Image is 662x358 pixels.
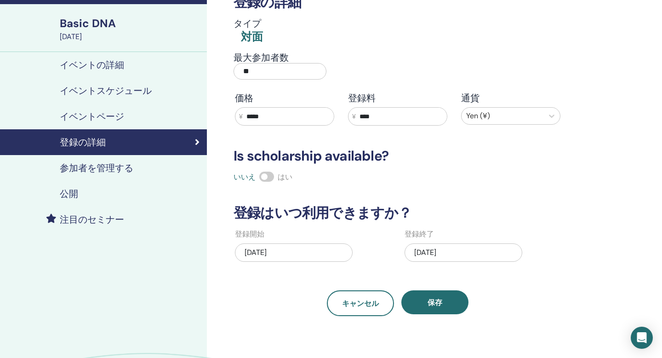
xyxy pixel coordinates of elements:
[60,111,124,122] h4: イベントページ
[60,188,78,199] h4: 公開
[342,299,379,308] span: キャンセル
[352,112,356,121] span: ¥
[60,16,201,31] div: Basic DNA
[60,59,124,70] h4: イベントの詳細
[60,214,124,225] h4: 注目のセミナー
[228,205,567,221] h3: 登録はいつ利用できますか？
[234,18,263,29] h4: タイプ
[234,63,326,80] input: 最大参加者数
[234,52,326,63] h4: 最大参加者数
[60,137,106,148] h4: 登録の詳細
[235,229,264,240] label: 登録開始
[401,290,468,314] button: 保存
[54,16,207,42] a: Basic DNA[DATE]
[60,31,201,42] div: [DATE]
[327,290,394,316] a: キャンセル
[235,92,334,104] h4: 価格
[348,92,447,104] h4: 登録料
[60,162,133,173] h4: 参加者を管理する
[405,229,434,240] label: 登録終了
[60,85,152,96] h4: イベントスケジュール
[461,92,560,104] h4: 通貨
[239,112,243,121] span: ¥
[228,148,567,164] h3: Is scholarship available?
[405,243,522,262] div: [DATE]
[241,29,263,45] div: 対面
[278,172,292,182] span: はい
[428,298,442,307] span: 保存
[631,327,653,349] div: Open Intercom Messenger
[235,243,353,262] div: [DATE]
[234,172,256,182] span: いいえ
